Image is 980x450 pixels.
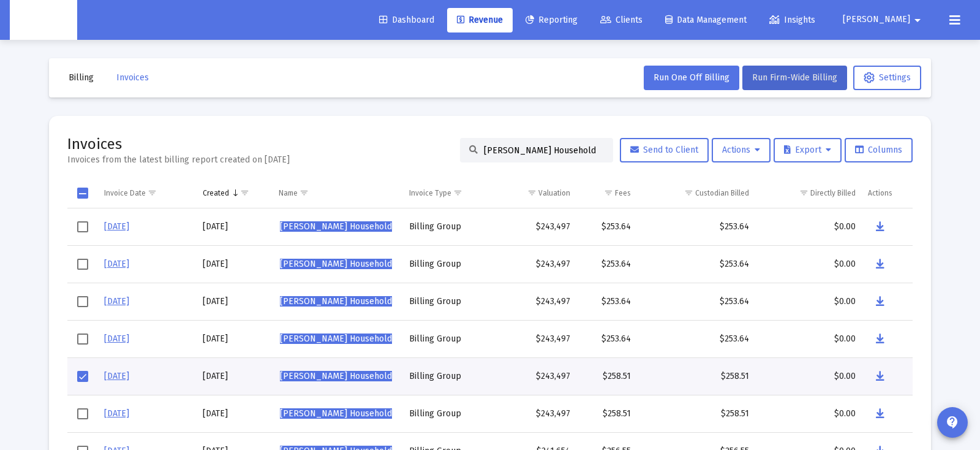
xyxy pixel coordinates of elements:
span: Show filter options for column 'Directly Billed' [799,188,809,197]
a: [PERSON_NAME] Household [279,405,393,423]
a: Revenue [447,8,513,32]
div: $258.51 [582,370,631,383]
input: Search [484,145,604,156]
div: $253.64 [582,296,631,308]
td: $0.00 [755,357,862,395]
span: Export [784,145,831,155]
a: [DATE] [104,221,129,232]
td: $0.00 [755,208,862,246]
a: Dashboard [369,8,444,32]
div: Custodian Billed [695,188,749,198]
td: Column Custodian Billed [637,178,755,208]
a: [DATE] [104,334,129,344]
span: Show filter options for column 'Invoice Type' [453,188,462,197]
button: [PERSON_NAME] [828,7,940,32]
td: $0.00 [755,395,862,432]
div: Invoice Date [104,188,146,198]
div: Invoice Type [409,188,451,198]
span: Run One Off Billing [654,72,729,83]
div: Select row [77,334,88,345]
span: Show filter options for column 'Name' [300,188,309,197]
td: $243,497 [491,357,576,395]
td: [DATE] [197,245,273,283]
button: Billing [59,66,104,90]
div: Created [203,188,229,198]
span: [PERSON_NAME] Household [280,334,392,344]
td: Billing Group [403,245,491,283]
div: $253.64 [582,221,631,233]
span: [PERSON_NAME] Household [280,371,392,381]
td: $243,497 [491,283,576,320]
div: $253.64 [582,333,631,345]
button: Export [774,138,842,162]
span: Show filter options for column 'Invoice Date' [148,188,157,197]
a: [PERSON_NAME] Household [279,292,393,311]
td: Billing Group [403,208,491,246]
div: $253.64 [643,333,749,345]
div: Select row [77,259,88,270]
div: Select row [77,221,88,232]
a: [PERSON_NAME] Household [279,367,393,386]
span: Columns [855,145,902,155]
div: $253.64 [643,258,749,270]
td: Column Invoice Date [98,178,197,208]
td: Column Valuation [491,178,576,208]
button: Actions [712,138,771,162]
a: [DATE] [104,259,129,269]
h2: Invoices [67,134,290,154]
div: Name [279,188,298,198]
td: [DATE] [197,283,273,320]
span: Actions [722,145,760,155]
span: Run Firm-Wide Billing [752,72,837,83]
td: Billing Group [403,357,491,395]
span: Insights [769,15,815,25]
span: Invoices [116,72,149,83]
a: [DATE] [104,371,129,381]
div: Directly Billed [810,188,856,198]
td: [DATE] [197,208,273,246]
button: Run Firm-Wide Billing [742,66,847,90]
span: [PERSON_NAME] Household [280,259,392,269]
div: $258.51 [582,408,631,420]
td: $243,497 [491,245,576,283]
div: $253.64 [643,296,749,308]
td: Column Fees [576,178,637,208]
td: Column Invoice Type [403,178,491,208]
td: $0.00 [755,283,862,320]
div: Select all [77,188,88,199]
a: [PERSON_NAME] Household [279,255,393,273]
span: Show filter options for column 'Fees' [604,188,613,197]
span: [PERSON_NAME] Household [280,221,392,232]
div: $258.51 [643,370,749,383]
td: Column Name [273,178,403,208]
mat-icon: arrow_drop_down [910,8,925,32]
td: $243,497 [491,320,576,357]
td: [DATE] [197,320,273,357]
a: Insights [759,8,825,32]
div: Fees [615,188,631,198]
mat-icon: contact_support [945,415,960,430]
span: Show filter options for column 'Created' [240,188,249,197]
button: Columns [845,138,913,162]
a: Reporting [516,8,587,32]
img: Dashboard [19,8,68,32]
div: $258.51 [643,408,749,420]
div: Select row [77,408,88,419]
td: Billing Group [403,283,491,320]
div: Select row [77,296,88,307]
a: [DATE] [104,408,129,419]
td: Billing Group [403,320,491,357]
td: Column Actions [862,178,913,208]
a: Data Management [655,8,756,32]
button: Invoices [107,66,159,90]
a: [PERSON_NAME] Household [279,218,393,236]
span: Revenue [457,15,503,25]
td: Column Created [197,178,273,208]
div: $253.64 [582,258,631,270]
td: [DATE] [197,395,273,432]
td: $0.00 [755,320,862,357]
td: $243,497 [491,395,576,432]
span: Settings [864,72,911,83]
span: [PERSON_NAME] Household [280,296,392,307]
span: Show filter options for column 'Valuation' [527,188,537,197]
